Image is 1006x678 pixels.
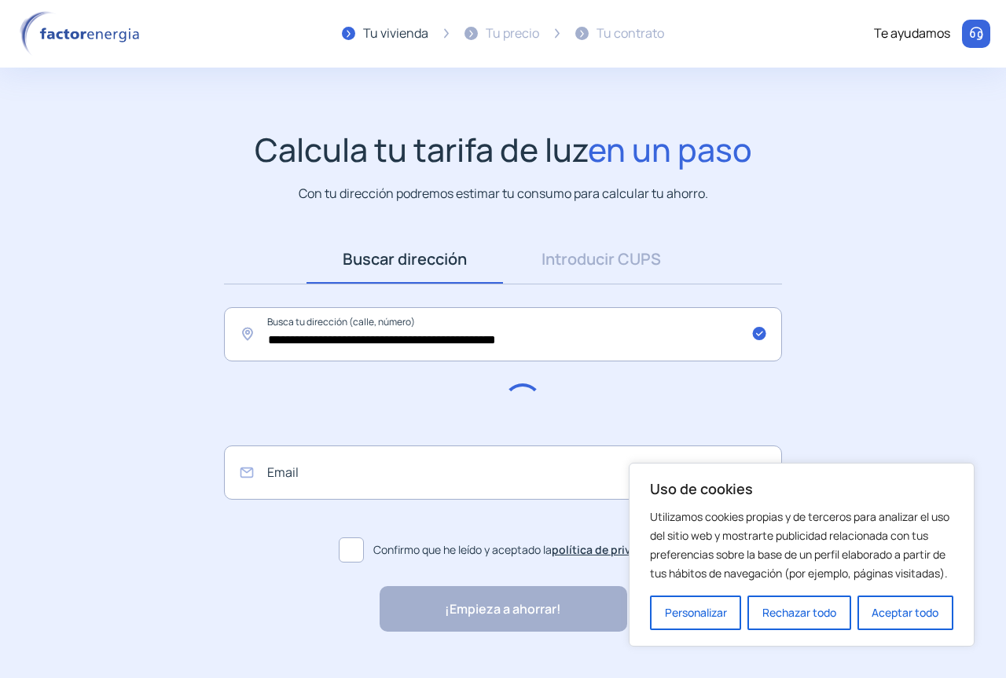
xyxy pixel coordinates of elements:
span: en un paso [588,127,752,171]
span: Confirmo que he leído y aceptado la [373,541,667,559]
div: Uso de cookies [629,463,975,647]
div: Tu precio [486,24,539,44]
img: logo factor [16,11,149,57]
div: Tu vivienda [363,24,428,44]
button: Personalizar [650,596,741,630]
p: Uso de cookies [650,479,953,498]
a: Buscar dirección [307,235,503,284]
div: Te ayudamos [874,24,950,44]
a: Introducir CUPS [503,235,699,284]
h1: Calcula tu tarifa de luz [255,130,752,169]
img: llamar [968,26,984,42]
a: política de privacidad [552,542,667,557]
div: Tu contrato [597,24,664,44]
button: Aceptar todo [857,596,953,630]
p: Con tu dirección podremos estimar tu consumo para calcular tu ahorro. [299,184,708,203]
button: Rechazar todo [747,596,850,630]
p: Utilizamos cookies propias y de terceros para analizar el uso del sitio web y mostrarte publicida... [650,508,953,583]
